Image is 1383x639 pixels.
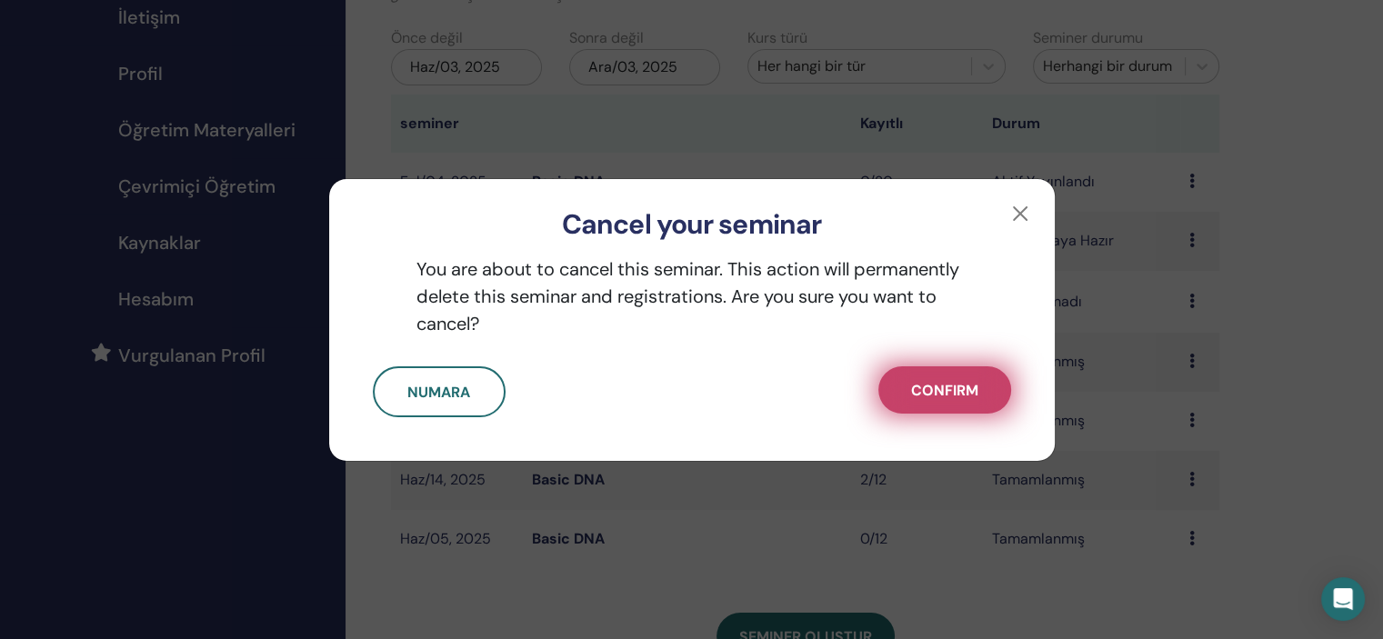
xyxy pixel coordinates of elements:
[878,366,1011,414] button: Confirm
[1321,577,1365,621] div: Open Intercom Messenger
[358,208,1026,241] h3: Cancel your seminar
[911,381,978,400] span: Confirm
[373,255,1011,337] p: You are about to cancel this seminar. This action will permanently delete this seminar and regist...
[373,366,506,417] button: Numara
[407,383,470,402] span: Numara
